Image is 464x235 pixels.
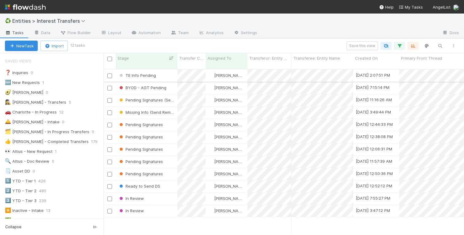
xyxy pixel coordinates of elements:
[107,57,112,61] input: Toggle All Rows Selected
[5,80,11,85] span: 🆕
[5,118,60,126] div: [PERSON_NAME] - Intake
[107,110,112,115] input: Toggle Row Selected
[194,28,229,38] a: Analytics
[208,121,244,128] div: [PERSON_NAME]
[399,5,423,10] span: My Tasks
[356,207,390,213] div: [DATE] 3:47:12 PM
[356,183,392,189] div: [DATE] 12:52:12 PM
[5,79,40,86] div: New Requests
[214,171,245,176] span: [PERSON_NAME]
[118,159,163,164] span: Pending Signatures
[5,178,11,183] span: 1️⃣
[346,42,378,50] button: Save this view
[118,134,163,140] div: Pending Signatures
[5,55,31,67] span: Saved Views
[5,30,24,36] span: Tasks
[5,18,11,23] span: ♻️
[5,119,11,124] span: 🛎️
[401,55,442,61] span: Primary Front Thread
[356,195,390,201] div: [DATE] 7:55:27 PM
[118,55,129,61] span: Stage
[5,99,11,105] span: 🕵️‍♀️
[31,69,39,77] span: 0
[5,2,46,12] img: logo-inverted-e16ddd16eac7371096b0.svg
[118,196,144,201] span: In Review
[208,72,244,78] div: [PERSON_NAME]
[118,73,156,78] span: TE Info Pending
[5,139,11,144] span: 👍
[107,86,112,90] input: Toggle Row Selected
[208,195,244,201] div: [PERSON_NAME]
[207,55,231,61] span: Assigned To
[118,184,160,189] span: Ready to Send DS
[208,134,244,140] div: [PERSON_NAME]
[55,28,96,38] a: Flow Builder
[5,69,28,77] div: Inquiries
[208,147,213,152] img: avatar_abca0ba5-4208-44dd-8897-90682736f166.png
[118,109,174,115] div: Missing Info (Send Reminder #1)
[118,122,163,127] span: Pending Signatures
[5,70,11,75] span: ❓
[5,188,11,193] span: 2️⃣
[46,207,56,214] span: 13
[39,187,52,195] span: 480
[214,184,245,189] span: [PERSON_NAME]
[356,133,393,140] div: [DATE] 12:38:08 PM
[5,89,43,96] div: [PERSON_NAME]
[214,134,245,139] span: [PERSON_NAME]
[208,122,213,127] img: avatar_abca0ba5-4208-44dd-8897-90682736f166.png
[5,41,38,51] button: NewTask
[208,159,213,164] img: avatar_abca0ba5-4208-44dd-8897-90682736f166.png
[214,73,245,78] span: [PERSON_NAME]
[208,184,213,189] img: avatar_abca0ba5-4208-44dd-8897-90682736f166.png
[118,208,144,214] div: In Review
[92,128,100,136] span: 0
[40,41,68,51] button: Import
[356,121,393,127] div: [DATE] 12:44:33 PM
[118,98,202,102] span: Pending Signatures (Send Reminder #1)
[91,138,104,145] span: 179
[96,28,126,38] a: Layout
[5,157,49,165] div: Altius - Doc Review
[5,207,44,214] div: Inactive - Intake
[107,160,112,164] input: Toggle Row Selected
[208,85,244,91] div: [PERSON_NAME]
[118,171,163,176] span: Pending Signatures
[379,4,394,10] div: Help
[107,74,112,78] input: Toggle Row Selected
[249,55,290,61] span: Transferor: Entity Name
[433,5,450,10] span: AngelList
[5,90,11,95] span: 🥑
[208,158,244,165] div: [PERSON_NAME]
[356,158,392,164] div: [DATE] 11:57:39 AM
[5,168,11,173] span: 🗒️
[5,108,57,116] div: Charlotte - In Progress
[356,97,392,103] div: [DATE] 11:16:26 AM
[356,170,393,177] div: [DATE] 12:50:36 PM
[5,109,11,114] span: 🚗
[126,28,166,38] a: Automation
[356,109,391,115] div: [DATE] 3:49:44 PM
[5,187,37,195] div: YTD - Tier 2
[214,122,245,127] span: [PERSON_NAME]
[46,89,54,96] span: 0
[52,157,60,165] span: 0
[229,28,262,38] a: Settings
[5,224,21,230] span: Collapse
[42,79,50,86] span: 1
[5,177,36,185] div: YTD - Tier 1
[214,85,245,90] span: [PERSON_NAME]
[208,73,213,78] img: avatar_abca0ba5-4208-44dd-8897-90682736f166.png
[118,147,163,152] span: Pending Signatures
[118,97,174,103] div: Pending Signatures (Send Reminder #1)
[62,118,71,126] span: 0
[72,217,85,224] span: 188
[5,197,37,205] div: YTD - Tier 3
[5,129,11,134] span: 🗂️
[214,196,245,201] span: [PERSON_NAME]
[33,167,41,175] span: 0
[12,18,88,24] span: Entities > Interest Transfers
[118,110,187,115] span: Missing Info (Send Reminder #1)
[60,30,91,36] span: Flow Builder
[107,172,112,177] input: Toggle Row Selected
